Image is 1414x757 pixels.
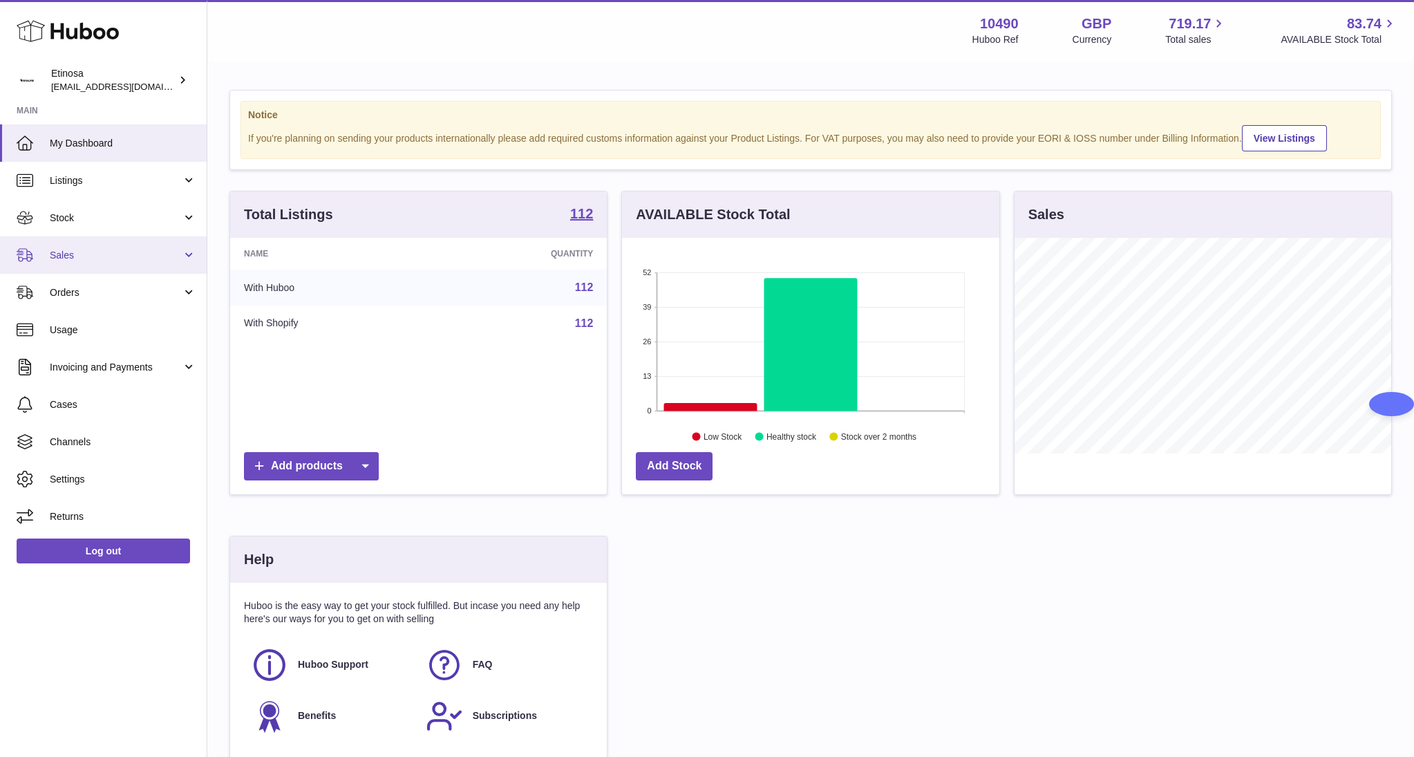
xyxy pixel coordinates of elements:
[50,137,196,150] span: My Dashboard
[433,238,607,270] th: Quantity
[766,432,817,442] text: Healthy stock
[1347,15,1382,33] span: 83.74
[298,709,336,722] span: Benefits
[1169,15,1211,33] span: 719.17
[51,67,176,93] div: Etinosa
[643,337,652,346] text: 26
[473,709,537,722] span: Subscriptions
[1028,205,1064,224] h3: Sales
[17,70,37,91] img: Wolphuk@gmail.com
[1165,15,1227,46] a: 719.17 Total sales
[1073,33,1112,46] div: Currency
[704,432,742,442] text: Low Stock
[251,698,412,735] a: Benefits
[50,361,182,374] span: Invoicing and Payments
[1242,125,1327,151] a: View Listings
[248,109,1373,122] strong: Notice
[50,398,196,411] span: Cases
[980,15,1019,33] strong: 10490
[248,123,1373,151] div: If you're planning on sending your products internationally please add required customs informati...
[51,81,203,92] span: [EMAIL_ADDRESS][DOMAIN_NAME]
[244,550,274,569] h3: Help
[636,452,713,480] a: Add Stock
[50,174,182,187] span: Listings
[17,539,190,563] a: Log out
[426,698,587,735] a: Subscriptions
[473,658,493,671] span: FAQ
[426,646,587,684] a: FAQ
[1082,15,1111,33] strong: GBP
[50,510,196,523] span: Returns
[643,372,652,380] text: 13
[643,303,652,311] text: 39
[648,406,652,415] text: 0
[50,249,182,262] span: Sales
[251,646,412,684] a: Huboo Support
[230,270,433,306] td: With Huboo
[570,207,593,221] strong: 112
[244,599,593,626] p: Huboo is the easy way to get your stock fulfilled. But incase you need any help here's our ways f...
[575,317,594,329] a: 112
[1165,33,1227,46] span: Total sales
[244,452,379,480] a: Add products
[972,33,1019,46] div: Huboo Ref
[50,324,196,337] span: Usage
[841,432,916,442] text: Stock over 2 months
[50,473,196,486] span: Settings
[230,306,433,342] td: With Shopify
[575,281,594,293] a: 112
[50,286,182,299] span: Orders
[50,436,196,449] span: Channels
[643,268,652,277] text: 52
[570,207,593,223] a: 112
[244,205,333,224] h3: Total Listings
[298,658,368,671] span: Huboo Support
[636,205,790,224] h3: AVAILABLE Stock Total
[1281,15,1397,46] a: 83.74 AVAILABLE Stock Total
[50,212,182,225] span: Stock
[1281,33,1397,46] span: AVAILABLE Stock Total
[230,238,433,270] th: Name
